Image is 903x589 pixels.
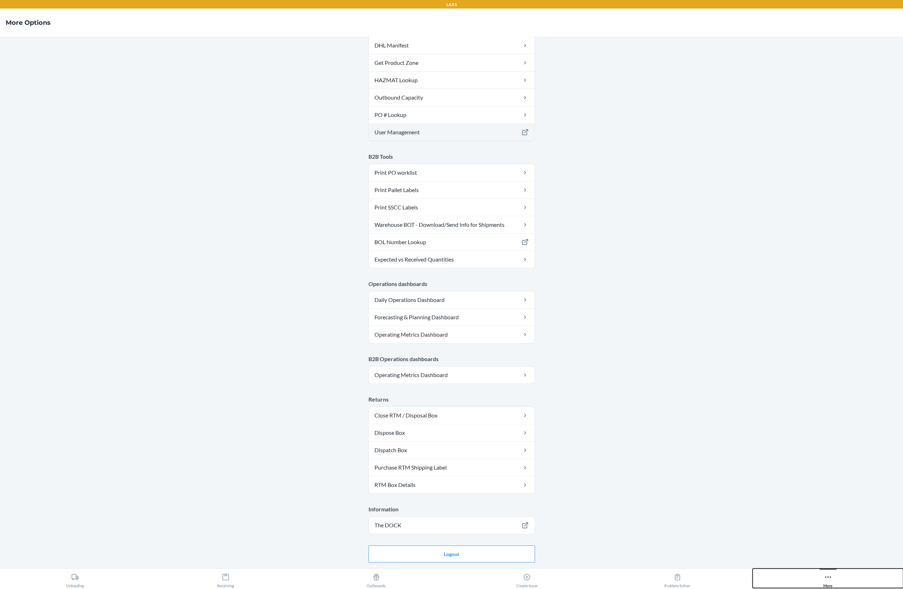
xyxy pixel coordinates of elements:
[369,216,535,233] a: Warehouse BOT - Download/Send Info for Shipments
[369,442,535,459] a: Dispatch Box
[369,54,535,71] a: Get Product Zone
[369,72,535,89] a: HAZMAT Lookup
[368,152,535,161] p: B2B Tools
[369,424,535,441] a: Dispose Box
[369,181,535,198] a: Print Pallet Labels
[369,106,535,123] a: PO # Lookup
[369,309,535,326] a: Forecasting & Planning Dashboard
[369,251,535,268] a: Expected vs Received Quantities
[602,568,752,588] button: Problem Solver
[369,199,535,216] a: Print SSCC Labels
[369,407,535,424] a: Close RTM / Disposal Box
[151,568,301,588] button: Receiving
[369,459,535,476] a: Purchase RTM Shipping Label
[369,89,535,106] a: Outbound Capacity
[369,164,535,181] a: Print PO worklist
[369,326,535,343] a: Operating Metrics Dashboard
[368,395,535,404] p: Returns
[369,476,535,493] a: RTM Box Details
[217,570,234,588] div: Receiving
[823,570,833,588] div: More
[368,505,535,514] p: Information
[369,517,535,534] a: The DOCK
[452,568,602,588] button: Create Issue
[369,37,535,54] a: DHL Manifest
[369,366,535,383] a: Operating Metrics Dashboard
[369,234,535,251] a: BOL Number Lookup
[516,570,537,588] div: Create Issue
[367,570,386,588] div: Outbounds
[369,291,535,308] a: Daily Operations Dashboard
[6,18,51,27] h4: More Options
[664,570,690,588] div: Problem Solver
[368,545,535,562] button: Logout
[446,1,457,8] p: LAX1
[752,568,903,588] button: More
[368,355,535,363] p: B2B Operations dashboards
[301,568,452,588] button: Outbounds
[369,124,535,141] a: User Management
[66,570,84,588] div: Unloading
[368,280,535,288] p: Operations dashboards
